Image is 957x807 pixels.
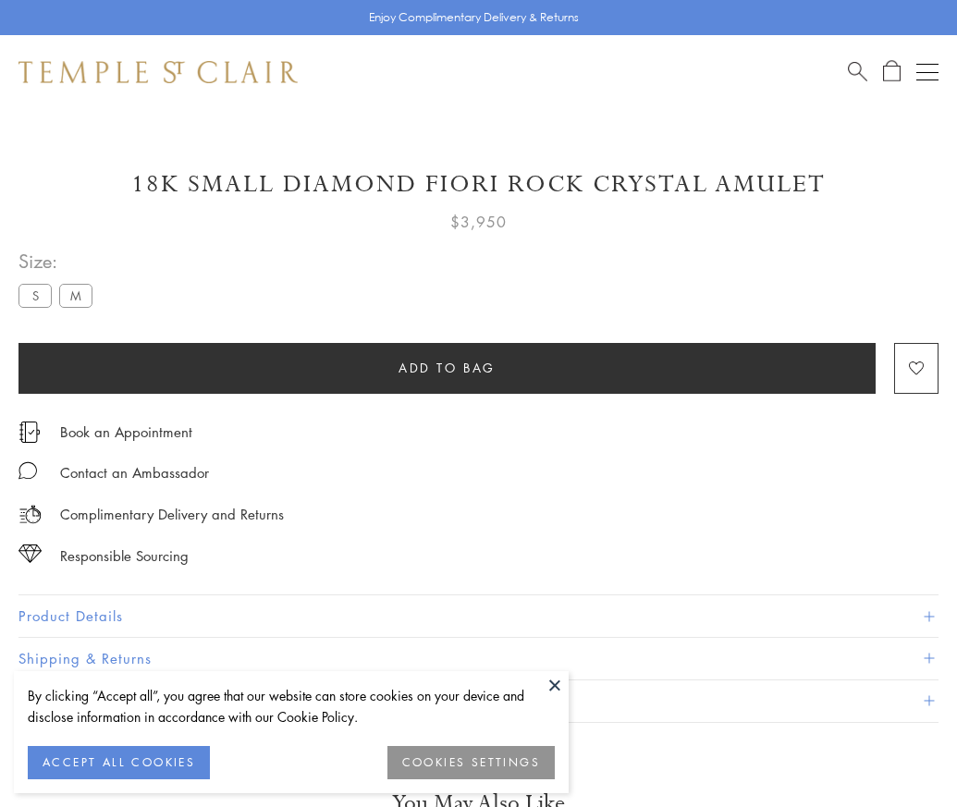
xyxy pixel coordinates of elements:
[18,544,42,563] img: icon_sourcing.svg
[18,461,37,480] img: MessageIcon-01_2.svg
[18,638,939,679] button: Shipping & Returns
[59,284,92,307] label: M
[18,503,42,526] img: icon_delivery.svg
[399,358,496,378] span: Add to bag
[848,60,867,83] a: Search
[369,8,579,27] p: Enjoy Complimentary Delivery & Returns
[387,746,555,779] button: COOKIES SETTINGS
[18,246,100,276] span: Size:
[450,210,507,234] span: $3,950
[18,595,939,637] button: Product Details
[28,746,210,779] button: ACCEPT ALL COOKIES
[916,61,939,83] button: Open navigation
[60,503,284,526] p: Complimentary Delivery and Returns
[60,422,192,442] a: Book an Appointment
[28,685,555,728] div: By clicking “Accept all”, you agree that our website can store cookies on your device and disclos...
[883,60,901,83] a: Open Shopping Bag
[18,284,52,307] label: S
[18,422,41,443] img: icon_appointment.svg
[60,461,209,484] div: Contact an Ambassador
[60,544,189,568] div: Responsible Sourcing
[18,343,876,394] button: Add to bag
[18,168,939,201] h1: 18K Small Diamond Fiori Rock Crystal Amulet
[18,61,298,83] img: Temple St. Clair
